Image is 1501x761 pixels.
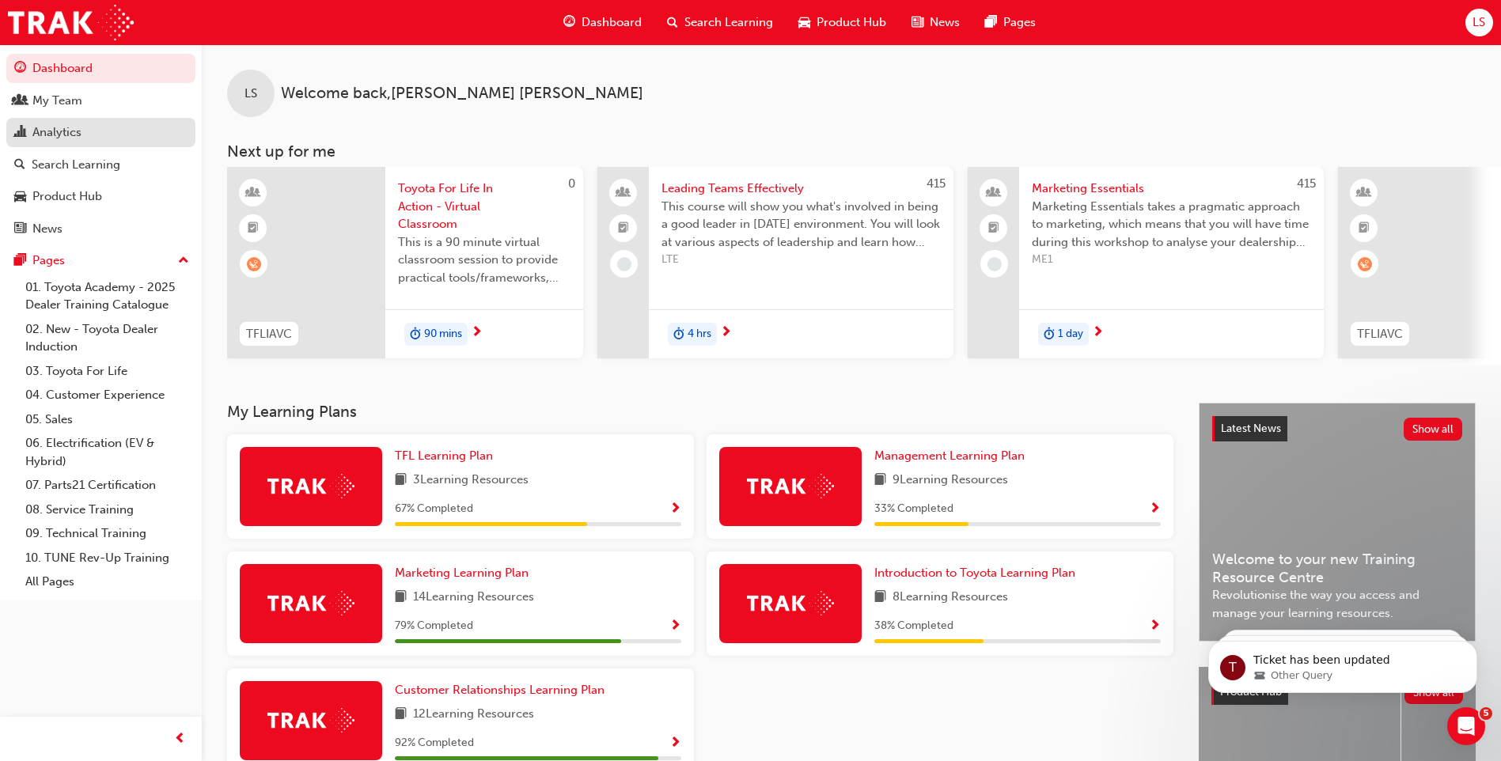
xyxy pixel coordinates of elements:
[618,218,629,239] span: booktick-icon
[6,182,195,211] a: Product Hub
[669,733,681,753] button: Show Progress
[874,449,1025,463] span: Management Learning Plan
[413,705,534,725] span: 12 Learning Resources
[893,471,1008,490] span: 9 Learning Resources
[19,407,195,432] a: 05. Sales
[798,13,810,32] span: car-icon
[6,54,195,83] a: Dashboard
[1212,551,1462,586] span: Welcome to your new Training Resource Centre
[747,591,834,615] img: Trak
[817,13,886,32] span: Product Hub
[912,13,923,32] span: news-icon
[618,183,629,203] span: people-icon
[568,176,575,191] span: 0
[395,447,499,465] a: TFL Learning Plan
[6,214,195,244] a: News
[247,257,261,271] span: learningRecordVerb_WAITLIST-icon
[178,251,189,271] span: up-icon
[413,471,529,490] span: 3 Learning Resources
[19,498,195,522] a: 08. Service Training
[874,566,1075,580] span: Introduction to Toyota Learning Plan
[874,447,1031,465] a: Management Learning Plan
[930,13,960,32] span: News
[747,474,834,498] img: Trak
[395,564,535,582] a: Marketing Learning Plan
[32,220,63,238] div: News
[1199,403,1476,642] a: Latest NewsShow allWelcome to your new Training Resource CentreRevolutionise the way you access a...
[14,158,25,172] span: search-icon
[32,156,120,174] div: Search Learning
[1149,499,1161,519] button: Show Progress
[597,167,953,358] a: 415Leading Teams EffectivelyThis course will show you what's involved in being a good leader in [...
[174,729,186,749] span: prev-icon
[1359,218,1370,239] span: booktick-icon
[968,167,1324,358] a: 415Marketing EssentialsMarketing Essentials takes a pragmatic approach to marketing, which means ...
[1404,418,1463,441] button: Show all
[8,5,134,40] img: Trak
[673,324,684,345] span: duration-icon
[6,118,195,147] a: Analytics
[1149,619,1161,634] span: Show Progress
[32,187,102,206] div: Product Hub
[927,176,946,191] span: 415
[1149,502,1161,517] span: Show Progress
[1212,416,1462,441] a: Latest NewsShow all
[1149,616,1161,636] button: Show Progress
[395,681,611,699] a: Customer Relationships Learning Plan
[248,183,259,203] span: learningResourceType_INSTRUCTOR_LED-icon
[19,473,195,498] a: 07. Parts21 Certification
[395,734,474,752] span: 92 % Completed
[14,94,26,108] span: people-icon
[1185,608,1501,718] iframe: Intercom notifications message
[395,449,493,463] span: TFL Learning Plan
[244,85,257,103] span: LS
[281,85,643,103] span: Welcome back , [PERSON_NAME] [PERSON_NAME]
[395,705,407,725] span: book-icon
[6,86,195,115] a: My Team
[395,500,473,518] span: 67 % Completed
[669,502,681,517] span: Show Progress
[654,6,786,39] a: search-iconSearch Learning
[551,6,654,39] a: guage-iconDashboard
[19,570,195,594] a: All Pages
[874,500,953,518] span: 33 % Completed
[1092,326,1104,340] span: next-icon
[1032,180,1311,198] span: Marketing Essentials
[227,403,1173,421] h3: My Learning Plans
[972,6,1048,39] a: pages-iconPages
[19,317,195,359] a: 02. New - Toyota Dealer Induction
[669,499,681,519] button: Show Progress
[6,246,195,275] button: Pages
[1044,324,1055,345] span: duration-icon
[19,546,195,570] a: 10. TUNE Rev-Up Training
[874,617,953,635] span: 38 % Completed
[267,474,354,498] img: Trak
[14,222,26,237] span: news-icon
[410,324,421,345] span: duration-icon
[267,591,354,615] img: Trak
[413,588,534,608] span: 14 Learning Resources
[1212,586,1462,622] span: Revolutionise the way you access and manage your learning resources.
[395,588,407,608] span: book-icon
[248,218,259,239] span: booktick-icon
[661,251,941,269] span: LTE
[398,180,570,233] span: Toyota For Life In Action - Virtual Classroom
[661,198,941,252] span: This course will show you what's involved in being a good leader in [DATE] environment. You will ...
[1359,183,1370,203] span: learningResourceType_INSTRUCTOR_LED-icon
[582,13,642,32] span: Dashboard
[987,257,1002,271] span: learningRecordVerb_NONE-icon
[1003,13,1036,32] span: Pages
[6,51,195,246] button: DashboardMy TeamAnalyticsSearch LearningProduct HubNews
[246,325,292,343] span: TFLIAVC
[202,142,1501,161] h3: Next up for me
[398,233,570,287] span: This is a 90 minute virtual classroom session to provide practical tools/frameworks, behaviours a...
[669,736,681,751] span: Show Progress
[1297,176,1316,191] span: 415
[985,13,997,32] span: pages-icon
[1058,325,1083,343] span: 1 day
[227,167,583,358] a: 0TFLIAVCToyota For Life In Action - Virtual ClassroomThis is a 90 minute virtual classroom sessio...
[19,521,195,546] a: 09. Technical Training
